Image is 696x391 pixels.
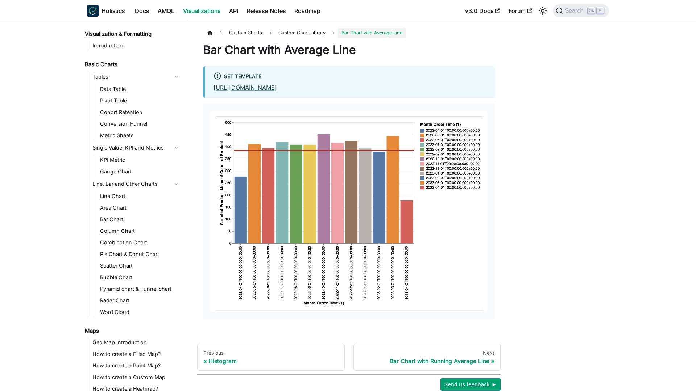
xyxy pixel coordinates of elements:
a: Cohort Retention [98,107,182,117]
a: Pivot Table [98,96,182,106]
div: Histogram [203,357,339,365]
a: How to create a Point Map? [90,361,182,371]
a: Introduction [90,41,182,51]
a: Line, Bar and Other Charts [90,178,182,190]
a: API [225,5,243,17]
a: NextBar Chart with Running Average Line [353,344,501,371]
div: Next [360,350,495,356]
button: Switch between dark and light mode (currently light mode) [537,5,548,17]
a: Radar Chart [98,295,182,306]
a: Word Cloud [98,307,182,317]
a: KPI Metric [98,155,182,165]
a: Visualization & Formatting [83,29,182,39]
a: Single Value, KPI and Metrics [90,142,182,154]
h1: Bar Chart with Average Line [203,43,495,57]
a: Area Chart [98,203,182,213]
span: Bar Chart with Average Line [338,28,406,38]
a: Tables [90,71,182,83]
button: Send us feedback ► [440,378,501,391]
a: Bar Chart [98,214,182,224]
a: Maps [83,326,182,336]
span: Custom Charts [225,28,266,38]
a: Custom Chart Library [275,28,329,38]
a: Geo Map Introduction [90,337,182,348]
div: Bar Chart with Running Average Line [360,357,495,365]
a: Gauge Chart [98,167,182,177]
span: Search [563,8,588,14]
a: Pie Chart & Donut Chart [98,249,182,259]
a: Docs [130,5,153,17]
a: Roadmap [290,5,325,17]
a: Basic Charts [83,59,182,70]
a: AMQL [153,5,179,17]
nav: Docs sidebar [80,22,188,391]
a: Pyramid chart & Funnel chart [98,284,182,294]
a: v3.0 Docs [461,5,504,17]
img: Holistics [87,5,99,17]
a: How to create a Filled Map? [90,349,182,359]
span: Custom Chart Library [278,30,326,35]
span: Send us feedback ► [444,380,497,389]
kbd: K [597,7,604,14]
a: Home page [203,28,217,38]
b: Holistics [101,7,125,15]
a: How to create a Custom Map [90,372,182,382]
a: [URL][DOMAIN_NAME] [214,84,277,91]
a: Conversion Funnel [98,119,182,129]
a: Metric Sheets [98,130,182,140]
a: Forum [504,5,536,17]
a: Combination Chart [98,237,182,248]
button: Search (Ctrl+K) [553,4,609,17]
a: Release Notes [243,5,290,17]
div: Get Template [214,72,486,81]
a: Scatter Chart [98,261,182,271]
a: Line Chart [98,191,182,201]
a: Visualizations [179,5,225,17]
a: Data Table [98,84,182,94]
a: HolisticsHolistics [87,5,125,17]
a: PreviousHistogram [197,344,345,371]
nav: Breadcrumbs [203,28,495,38]
div: Previous [203,350,339,356]
a: Bubble Chart [98,272,182,282]
a: Column Chart [98,226,182,236]
nav: Docs pages [197,344,501,371]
